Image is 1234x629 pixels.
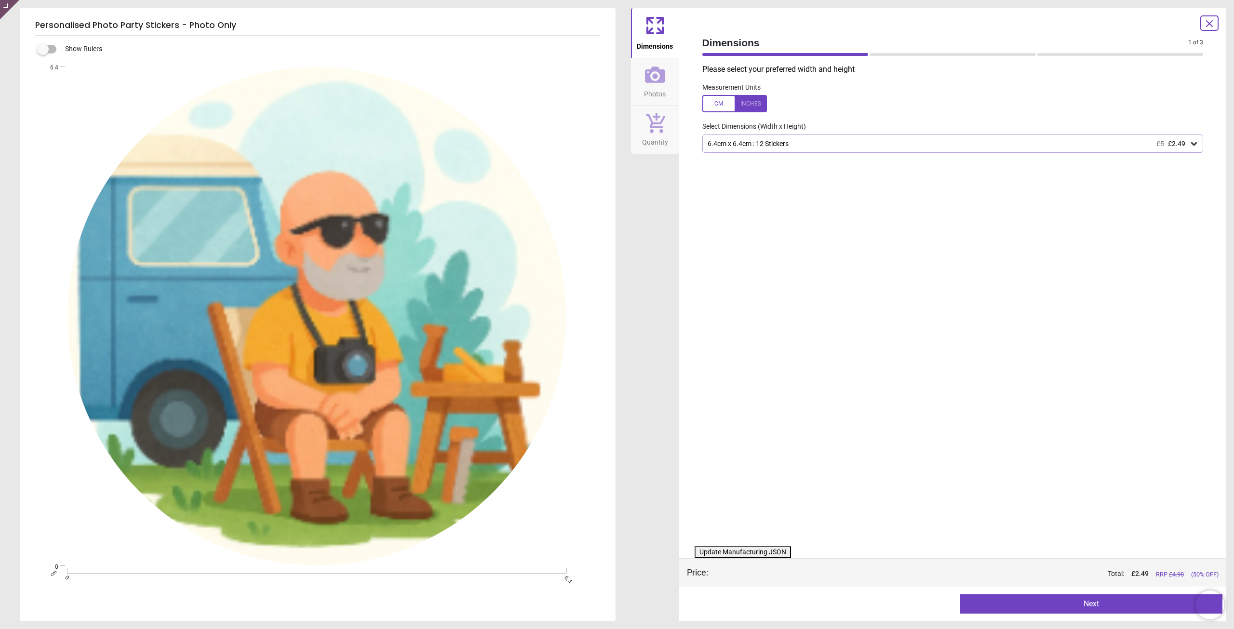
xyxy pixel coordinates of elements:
[1135,570,1149,577] span: 2.49
[40,64,58,72] span: 6.4
[1131,569,1149,579] span: £
[1156,570,1184,579] span: RRP
[687,566,708,578] div: Price :
[35,15,600,36] h5: Personalised Photo Party Stickers - Photo Only
[695,546,791,559] button: Update Manufacturing JSON
[702,64,1211,75] p: Please select your preferred width and height
[1156,140,1164,147] span: £5
[702,36,1189,50] span: Dimensions
[631,106,679,154] button: Quantity
[49,569,57,577] span: cm
[1195,590,1224,619] iframe: Brevo live chat
[723,569,1219,579] div: Total:
[63,574,69,580] span: 0
[631,58,679,106] button: Photos
[1168,140,1185,147] span: £2.49
[707,140,1190,148] div: 6.4cm x 6.4cm : 12 Stickers
[1169,571,1184,578] span: £ 4.98
[960,594,1222,614] button: Next
[702,83,761,93] label: Measurement Units
[563,574,569,580] span: 6.4
[695,122,806,132] label: Select Dimensions (Width x Height)
[1188,39,1203,47] span: 1 of 3
[1191,570,1219,579] span: (50% OFF)
[644,85,666,99] span: Photos
[40,563,58,571] span: 0
[631,8,679,58] button: Dimensions
[43,43,616,55] div: Show Rulers
[637,37,673,52] span: Dimensions
[642,133,668,147] span: Quantity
